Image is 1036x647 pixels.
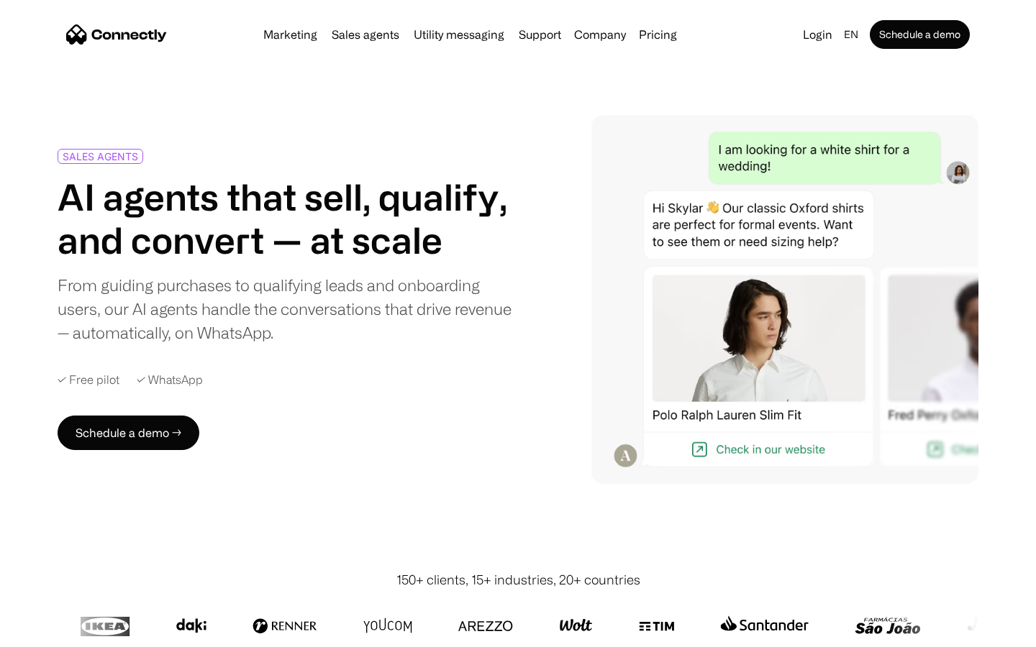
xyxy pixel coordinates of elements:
[63,151,138,162] div: SALES AGENTS
[58,175,512,262] h1: AI agents that sell, qualify, and convert — at scale
[870,20,970,49] a: Schedule a demo
[326,29,405,40] a: Sales agents
[137,373,203,387] div: ✓ WhatsApp
[396,570,640,589] div: 150+ clients, 15+ industries, 20+ countries
[58,373,119,387] div: ✓ Free pilot
[58,416,199,450] a: Schedule a demo →
[58,273,512,344] div: From guiding purchases to qualifying leads and onboarding users, our AI agents handle the convers...
[844,24,858,45] div: en
[14,620,86,642] aside: Language selected: English
[574,24,626,45] div: Company
[408,29,510,40] a: Utility messaging
[513,29,567,40] a: Support
[258,29,323,40] a: Marketing
[797,24,838,45] a: Login
[633,29,683,40] a: Pricing
[29,622,86,642] ul: Language list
